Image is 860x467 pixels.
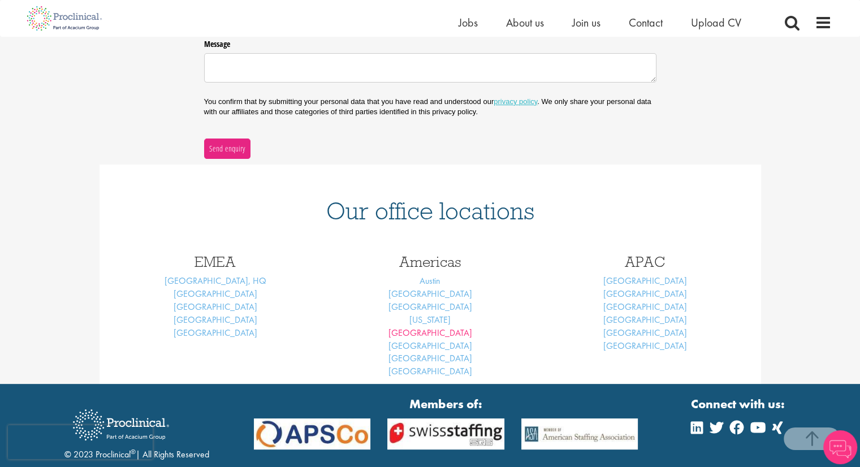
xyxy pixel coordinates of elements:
strong: Members of: [254,395,638,413]
img: APSCo [245,418,379,449]
a: Join us [572,15,600,30]
img: Proclinical Recruitment [64,401,178,448]
h3: Americas [331,254,529,269]
button: Send enquiry [204,139,250,159]
img: APSCo [379,418,513,449]
a: About us [506,15,544,30]
a: [GEOGRAPHIC_DATA] [174,288,257,300]
a: [GEOGRAPHIC_DATA] [603,301,687,313]
div: © 2023 Proclinical | All Rights Reserved [64,401,209,461]
label: Message [204,35,656,50]
p: You confirm that by submitting your personal data that you have read and understood our . We only... [204,97,656,117]
a: [GEOGRAPHIC_DATA] [388,352,472,364]
h3: EMEA [116,254,314,269]
a: Contact [629,15,663,30]
img: Chatbot [823,430,857,464]
a: [GEOGRAPHIC_DATA] [174,327,257,339]
a: Upload CV [691,15,741,30]
span: Send enquiry [209,142,245,155]
img: APSCo [513,418,647,449]
a: [US_STATE] [409,314,451,326]
a: privacy policy [494,97,537,106]
a: [GEOGRAPHIC_DATA] [603,327,687,339]
a: [GEOGRAPHIC_DATA] [174,301,257,313]
strong: Connect with us: [691,395,787,413]
a: [GEOGRAPHIC_DATA] [388,327,472,339]
a: [GEOGRAPHIC_DATA] [603,288,687,300]
a: [GEOGRAPHIC_DATA], HQ [165,275,266,287]
h1: Our office locations [116,198,744,223]
a: [GEOGRAPHIC_DATA] [603,275,687,287]
a: Austin [420,275,440,287]
a: [GEOGRAPHIC_DATA] [388,301,472,313]
a: Jobs [459,15,478,30]
a: [GEOGRAPHIC_DATA] [388,365,472,377]
a: [GEOGRAPHIC_DATA] [388,288,472,300]
a: [GEOGRAPHIC_DATA] [603,340,687,352]
a: [GEOGRAPHIC_DATA] [174,314,257,326]
a: [GEOGRAPHIC_DATA] [388,340,472,352]
a: [GEOGRAPHIC_DATA] [603,314,687,326]
h3: APAC [546,254,744,269]
iframe: reCAPTCHA [8,425,153,459]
